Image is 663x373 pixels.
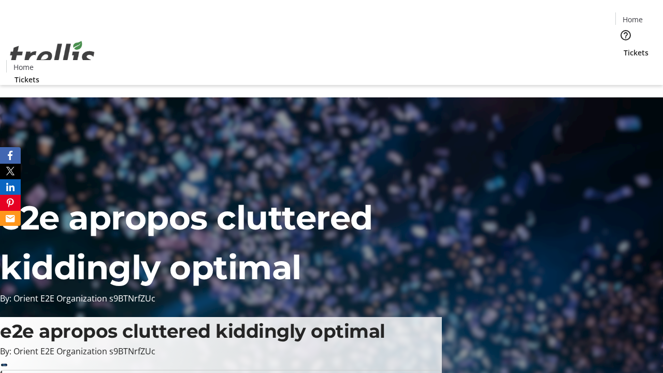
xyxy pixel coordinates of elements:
[616,14,649,25] a: Home
[7,62,40,73] a: Home
[615,25,636,46] button: Help
[13,62,34,73] span: Home
[623,14,643,25] span: Home
[624,47,648,58] span: Tickets
[15,74,39,85] span: Tickets
[6,74,48,85] a: Tickets
[615,58,636,79] button: Cart
[6,30,98,81] img: Orient E2E Organization s9BTNrfZUc's Logo
[615,47,657,58] a: Tickets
